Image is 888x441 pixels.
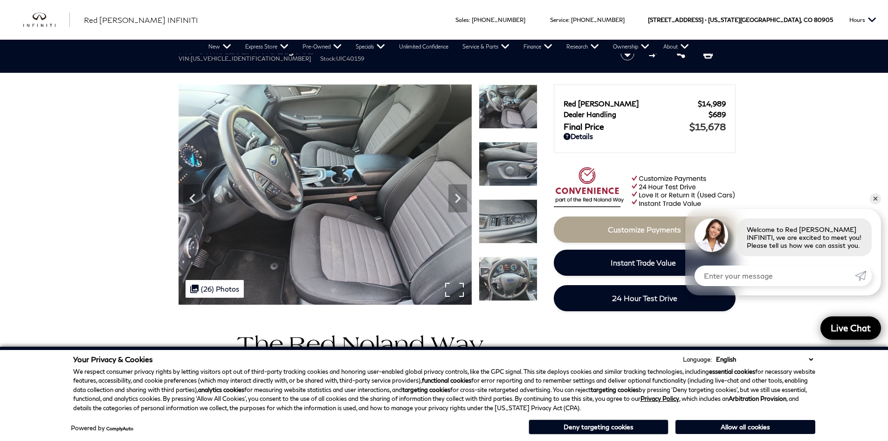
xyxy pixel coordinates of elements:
span: Customize Payments [608,225,681,234]
a: Instant Trade Value [554,250,733,276]
span: $14,989 [698,99,726,108]
span: Final Price [564,121,689,132]
strong: targeting cookies [591,386,639,393]
span: [US_VEHICLE_IDENTIFICATION_NUMBER] [191,55,311,62]
nav: Main Navigation [201,40,696,54]
input: Enter your message [695,266,855,286]
a: Ownership [606,40,656,54]
strong: analytics cookies [198,386,244,393]
div: (26) Photos [186,280,244,298]
select: Language Select [714,355,815,364]
div: Next [448,184,467,212]
span: VIN: [179,55,191,62]
a: Privacy Policy [640,395,679,402]
img: INFINITI [23,13,70,28]
span: Instant Trade Value [611,258,676,267]
span: Stock: [320,55,336,62]
a: Customize Payments [554,217,736,243]
button: Compare Vehicle [647,47,661,61]
img: Agent profile photo [695,218,728,252]
img: Used 2017 Ingot Silver Ford SE image 10 [179,84,472,305]
a: Specials [349,40,392,54]
a: Service & Parts [455,40,516,54]
button: Deny targeting cookies [529,420,668,434]
a: Final Price $15,678 [564,121,726,132]
span: 24 Hour Test Drive [612,294,677,302]
a: Research [559,40,606,54]
img: Used 2017 Ingot Silver Ford SE image 12 [479,199,537,244]
strong: targeting cookies [402,386,450,393]
strong: essential cookies [709,368,755,375]
strong: functional cookies [422,377,471,384]
a: Red [PERSON_NAME] INFINITI [84,14,198,26]
span: Sales [455,16,469,23]
a: New [201,40,238,54]
span: Your Privacy & Cookies [73,355,153,364]
span: Red [PERSON_NAME] INFINITI [84,15,198,24]
span: Service [550,16,568,23]
div: Welcome to Red [PERSON_NAME] INFINITI, we are excited to meet you! Please tell us how we can assi... [737,218,872,256]
span: Dealer Handling [564,110,709,119]
span: $15,678 [689,121,726,132]
img: Used 2017 Ingot Silver Ford SE image 13 [479,257,537,301]
span: : [568,16,570,23]
a: Pre-Owned [296,40,349,54]
p: We respect consumer privacy rights by letting visitors opt out of third-party tracking cookies an... [73,367,815,413]
div: Language: [683,357,712,363]
button: Allow all cookies [675,420,815,434]
span: Live Chat [826,322,875,334]
strong: Arbitration Provision [729,395,786,402]
a: [STREET_ADDRESS] • [US_STATE][GEOGRAPHIC_DATA], CO 80905 [648,16,833,23]
a: Red [PERSON_NAME] $14,989 [564,99,726,108]
a: ComplyAuto [106,426,133,431]
a: Finance [516,40,559,54]
a: [PHONE_NUMBER] [472,16,525,23]
a: Submit [855,266,872,286]
img: Used 2017 Ingot Silver Ford SE image 11 [479,142,537,186]
a: 24 Hour Test Drive [554,285,736,311]
a: Express Store [238,40,296,54]
a: Dealer Handling $689 [564,110,726,119]
a: [PHONE_NUMBER] [571,16,625,23]
a: Live Chat [820,316,881,340]
span: : [469,16,470,23]
span: $689 [709,110,726,119]
div: Powered by [71,425,133,431]
img: Used 2017 Ingot Silver Ford SE image 10 [479,84,537,129]
div: Previous [183,184,202,212]
a: Unlimited Confidence [392,40,455,54]
a: About [656,40,696,54]
a: infiniti [23,13,70,28]
span: UIC40159 [336,55,365,62]
a: Details [564,132,726,140]
span: Red [PERSON_NAME] [564,99,698,108]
